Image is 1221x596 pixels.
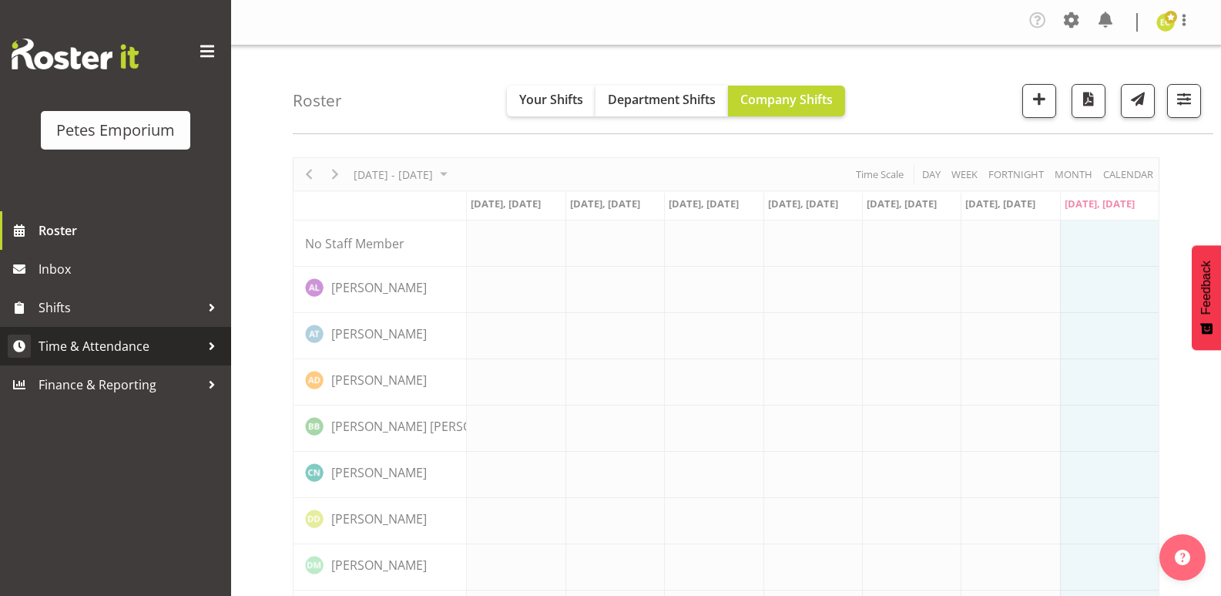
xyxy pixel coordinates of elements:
[1199,261,1213,315] span: Feedback
[1022,84,1056,118] button: Add a new shift
[1072,84,1105,118] button: Download a PDF of the roster according to the set date range.
[39,219,223,242] span: Roster
[740,91,833,108] span: Company Shifts
[608,91,716,108] span: Department Shifts
[39,335,200,358] span: Time & Attendance
[1167,84,1201,118] button: Filter Shifts
[39,296,200,319] span: Shifts
[728,86,845,116] button: Company Shifts
[56,119,175,142] div: Petes Emporium
[1192,245,1221,350] button: Feedback - Show survey
[1156,13,1175,32] img: emma-croft7499.jpg
[1175,550,1190,565] img: help-xxl-2.png
[12,39,139,69] img: Rosterit website logo
[39,258,223,281] span: Inbox
[595,86,728,116] button: Department Shifts
[507,86,595,116] button: Your Shifts
[293,92,342,109] h4: Roster
[39,373,200,396] span: Finance & Reporting
[1121,84,1155,118] button: Send a list of all shifts for the selected filtered period to all rostered employees.
[519,91,583,108] span: Your Shifts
